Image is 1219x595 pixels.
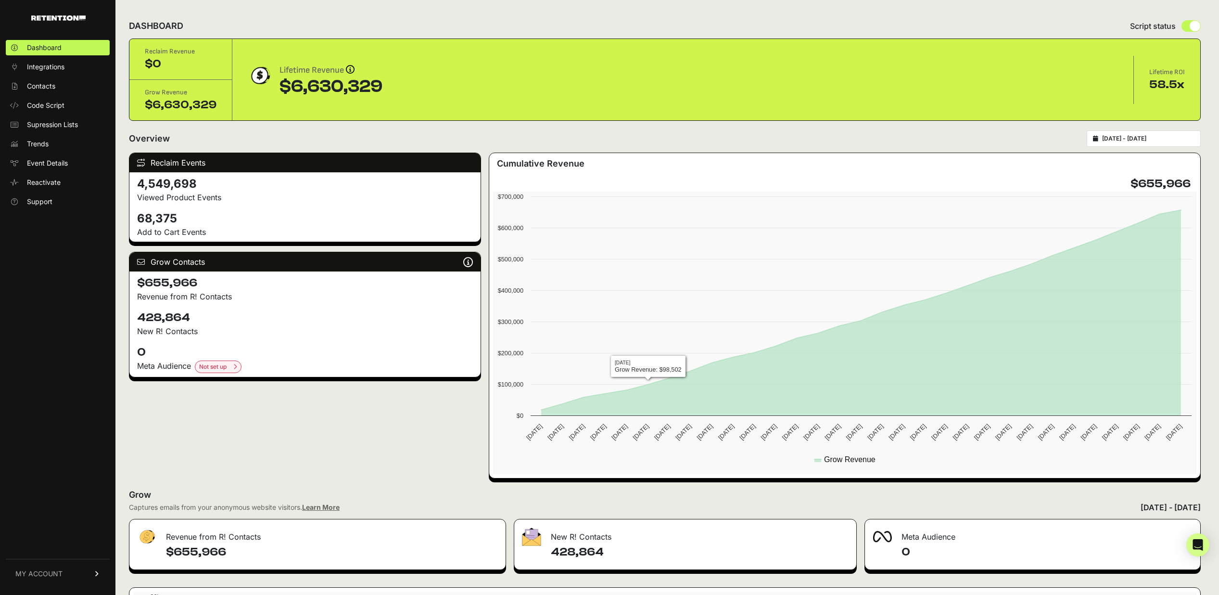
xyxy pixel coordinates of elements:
text: [DATE] [568,423,586,441]
span: Code Script [27,101,64,110]
img: fa-envelope-19ae18322b30453b285274b1b8af3d052b27d846a4fbe8435d1a52b978f639a2.png [522,528,541,546]
div: Grow Revenue [145,88,216,97]
text: [DATE] [1122,423,1141,441]
text: [DATE] [1101,423,1119,441]
h4: 428,864 [551,544,849,560]
div: $0 [145,56,216,72]
p: Viewed Product Events [137,192,473,203]
h4: $655,966 [166,544,498,560]
a: Reactivate [6,175,110,190]
text: $0 [517,412,523,419]
h2: Overview [129,132,170,145]
span: Trends [27,139,49,149]
text: [DATE] [1165,423,1183,441]
a: Learn More [302,503,340,511]
text: [DATE] [845,423,863,441]
span: Supression Lists [27,120,78,129]
text: $200,000 [498,349,523,357]
span: Script status [1130,20,1176,32]
h2: DASHBOARD [129,19,183,33]
text: [DATE] [1015,423,1034,441]
text: [DATE] [546,423,565,441]
div: Grow Contacts [129,252,481,272]
text: [DATE] [1079,423,1098,441]
a: Supression Lists [6,117,110,132]
text: [DATE] [717,423,736,441]
text: [DATE] [866,423,885,441]
text: [DATE] [1143,423,1162,441]
h4: $655,966 [1130,176,1191,192]
h4: 68,375 [137,211,473,226]
a: Integrations [6,59,110,75]
h3: Cumulative Revenue [497,157,584,170]
text: [DATE] [951,423,970,441]
div: Reclaim Revenue [145,47,216,56]
text: [DATE] [610,423,629,441]
div: Meta Audience [865,519,1200,548]
text: $600,000 [498,224,523,232]
text: $300,000 [498,318,523,325]
div: Lifetime ROI [1149,67,1185,77]
text: [DATE] [653,423,672,441]
a: Dashboard [6,40,110,55]
div: [DATE] - [DATE] [1141,502,1201,513]
div: Open Intercom Messenger [1186,533,1209,556]
div: $6,630,329 [145,97,216,113]
text: [DATE] [632,423,650,441]
text: [DATE] [696,423,714,441]
img: fa-meta-2f981b61bb99beabf952f7030308934f19ce035c18b003e963880cc3fabeebb7.png [873,531,892,543]
div: Captures emails from your anonymous website visitors. [129,503,340,512]
text: [DATE] [525,423,544,441]
text: $400,000 [498,287,523,294]
h4: 428,864 [137,310,473,325]
a: Contacts [6,78,110,94]
span: Contacts [27,81,55,91]
text: $700,000 [498,193,523,200]
span: Event Details [27,158,68,168]
a: Code Script [6,98,110,113]
text: [DATE] [738,423,757,441]
img: dollar-coin-05c43ed7efb7bc0c12610022525b4bbbb207c7efeef5aecc26f025e68dcafac9.png [248,64,272,88]
text: [DATE] [909,423,927,441]
text: [DATE] [674,423,693,441]
h4: 4,549,698 [137,176,473,192]
h4: 0 [137,345,473,360]
text: [DATE] [1037,423,1055,441]
text: [DATE] [824,423,842,441]
a: MY ACCOUNT [6,559,110,588]
h2: Grow [129,488,1201,502]
text: [DATE] [781,423,800,441]
div: Meta Audience [137,360,473,373]
text: [DATE] [887,423,906,441]
text: Grow Revenue [824,455,876,464]
text: [DATE] [589,423,608,441]
div: $6,630,329 [279,77,382,96]
p: Add to Cart Events [137,226,473,238]
span: Support [27,197,52,207]
h4: 0 [902,544,1193,560]
p: Revenue from R! Contacts [137,291,473,302]
span: Dashboard [27,43,62,52]
a: Event Details [6,155,110,171]
div: New R! Contacts [514,519,856,548]
a: Support [6,194,110,209]
text: [DATE] [1058,423,1077,441]
div: 58.5x [1149,77,1185,92]
span: Reactivate [27,178,61,187]
a: Trends [6,136,110,152]
p: New R! Contacts [137,325,473,337]
img: Retention.com [31,15,86,21]
text: [DATE] [760,423,778,441]
h4: $655,966 [137,275,473,291]
div: Reclaim Events [129,153,481,172]
span: Integrations [27,62,64,72]
span: MY ACCOUNT [15,569,63,579]
text: [DATE] [994,423,1013,441]
img: fa-dollar-13500eef13a19c4ab2b9ed9ad552e47b0d9fc28b02b83b90ba0e00f96d6372e9.png [137,528,156,546]
text: [DATE] [802,423,821,441]
text: [DATE] [973,423,991,441]
text: [DATE] [930,423,949,441]
div: Revenue from R! Contacts [129,519,506,548]
text: $100,000 [498,381,523,388]
div: Lifetime Revenue [279,64,382,77]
